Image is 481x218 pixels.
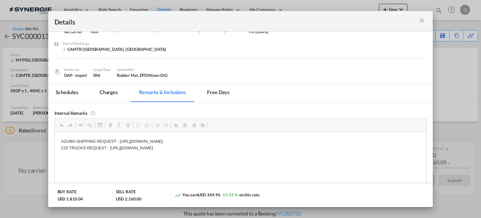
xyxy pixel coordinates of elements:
[162,121,170,129] a: Increase Indent
[58,196,83,202] div: USD 1,810.04
[93,72,111,78] div: FAK
[6,47,365,54] p: ---------------------------------------------------------------------
[54,68,60,75] img: cargo.png
[140,73,168,78] span: EPDM(non-DG)
[72,72,87,78] div: - import
[85,121,94,129] a: Unlink
[55,132,427,195] iframe: Editor, editor6
[172,121,181,129] a: Align Left
[48,11,433,207] md-dialog: Port of Loading ...
[57,121,66,129] a: Undo (Ctrl+Z)
[93,67,111,72] div: Cargo Type
[54,110,427,115] div: Internal Remarks
[189,121,198,129] a: Align Right
[142,121,151,129] a: Insert/Remove Bulleted List
[199,85,237,102] md-tab-item: Free days
[63,46,166,52] div: CAMTR/Montreal, QC
[63,41,166,46] div: Port of Discharge
[6,7,39,12] strong: E Manifest (ACI):
[181,121,189,129] a: Centre
[138,73,139,78] span: ,
[96,121,104,129] a: Table
[6,6,365,13] body: Editor, editor5
[116,189,135,196] div: SELL RATE
[48,85,86,102] md-tab-item: Schedules
[117,67,168,72] div: Commodity
[132,85,193,102] md-tab-item: Remarks & Inclusions
[418,17,426,24] md-icon: icon-close m-3 fg-AAA8AD cursor
[123,121,132,129] a: Underline (Ctrl+U)
[116,196,142,202] div: USD 2,160.00
[154,29,193,35] div: -
[223,192,237,197] span: 19.33 %
[66,121,75,129] a: Redo (Ctrl+Y)
[91,29,98,34] span: N/A
[92,85,125,102] md-tab-item: Charges
[224,29,242,35] div: -
[134,121,142,129] a: Insert/Remove Numbered List
[115,121,123,129] a: Italic (Ctrl+I)
[199,29,218,35] div: -
[116,29,147,35] div: -
[76,121,85,129] a: Link (Ctrl+K)
[48,85,244,102] md-pagination-wrapper: Use the left and right arrow keys to navigate between tabs
[248,29,268,35] div: Till 9 Aug 2025
[54,17,390,25] div: Details
[174,192,259,199] div: You earn on this rate
[64,67,87,72] div: Incoterms
[198,121,207,129] a: Justify
[198,192,220,197] span: USD 349.96
[64,29,85,35] div: No carrier
[174,192,181,199] md-icon: icon-trending-up
[64,72,87,78] div: DAP
[117,73,140,78] span: Rubber Mat
[153,121,162,129] a: Decrease Indent
[106,121,115,129] a: Bold (Ctrl+B)
[91,110,96,115] md-icon: This remarks only visible for internal user and will not be printed on Quote PDF
[6,17,365,43] p: Applicable if Synergie is responsible to submit Per E-manifest and per HBL Frob ACI filing: 50$ u...
[6,58,123,63] strong: Automated Manifest System (AMS) - FOR US IMPORT ONLY
[58,189,76,196] div: BUY RATE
